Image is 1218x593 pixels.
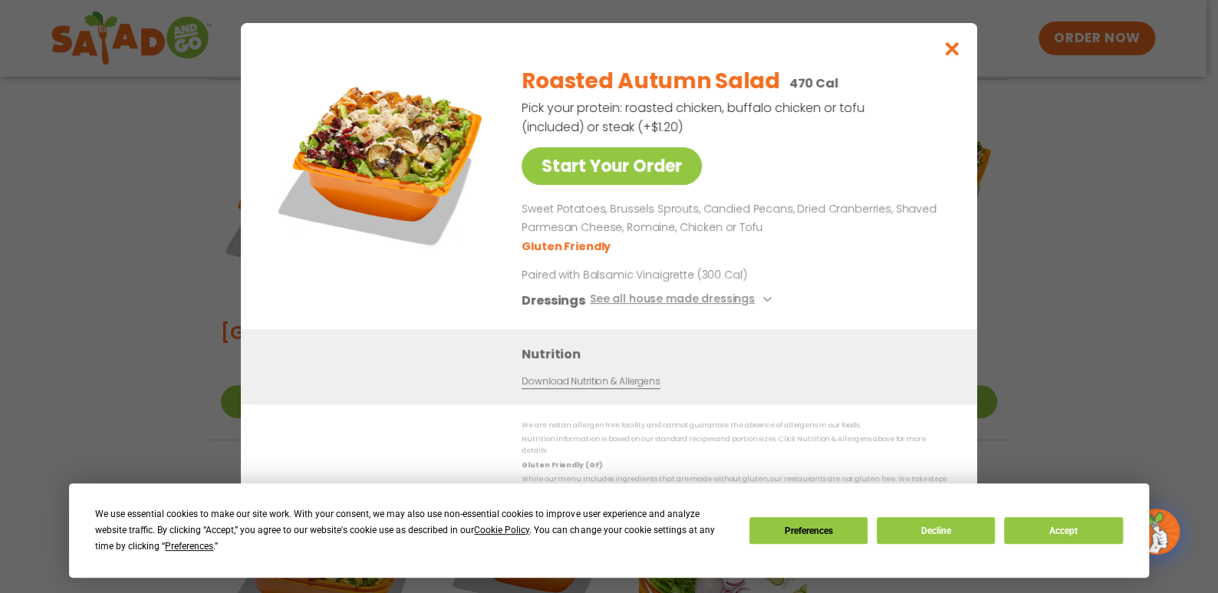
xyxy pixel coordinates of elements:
[1135,510,1178,553] img: wpChatIcon
[522,239,613,255] li: Gluten Friendly
[165,541,213,552] span: Preferences
[522,433,946,457] p: Nutrition information is based on our standard recipes and portion sizes. Click Nutrition & Aller...
[877,517,995,544] button: Decline
[522,98,867,137] p: Pick your protein: roasted chicken, buffalo chicken or tofu (included) or steak (+$1.20)
[522,460,601,469] strong: Gluten Friendly (GF)
[789,74,838,93] p: 470 Cal
[522,291,585,310] h3: Dressings
[474,525,529,535] span: Cookie Policy
[95,506,730,555] div: We use essential cookies to make our site work. With your consent, we may also use non-essential ...
[522,200,940,237] p: Sweet Potatoes, Brussels Sprouts, Candied Pecans, Dried Cranberries, Shaved Parmesan Cheese, Roma...
[275,54,490,268] img: Featured product photo for Roasted Autumn Salad
[69,483,1149,578] div: Cookie Consent Prompt
[522,147,702,185] a: Start Your Order
[749,517,867,544] button: Preferences
[927,23,977,74] button: Close modal
[522,473,946,497] p: While our menu includes ingredients that are made without gluten, our restaurants are not gluten ...
[590,291,776,310] button: See all house made dressings
[1004,517,1122,544] button: Accept
[522,65,779,97] h2: Roasted Autumn Salad
[522,267,805,283] p: Paired with Balsamic Vinaigrette (300 Cal)
[522,374,660,389] a: Download Nutrition & Allergens
[522,344,954,364] h3: Nutrition
[522,420,946,431] p: We are not an allergen free facility and cannot guarantee the absence of allergens in our foods.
